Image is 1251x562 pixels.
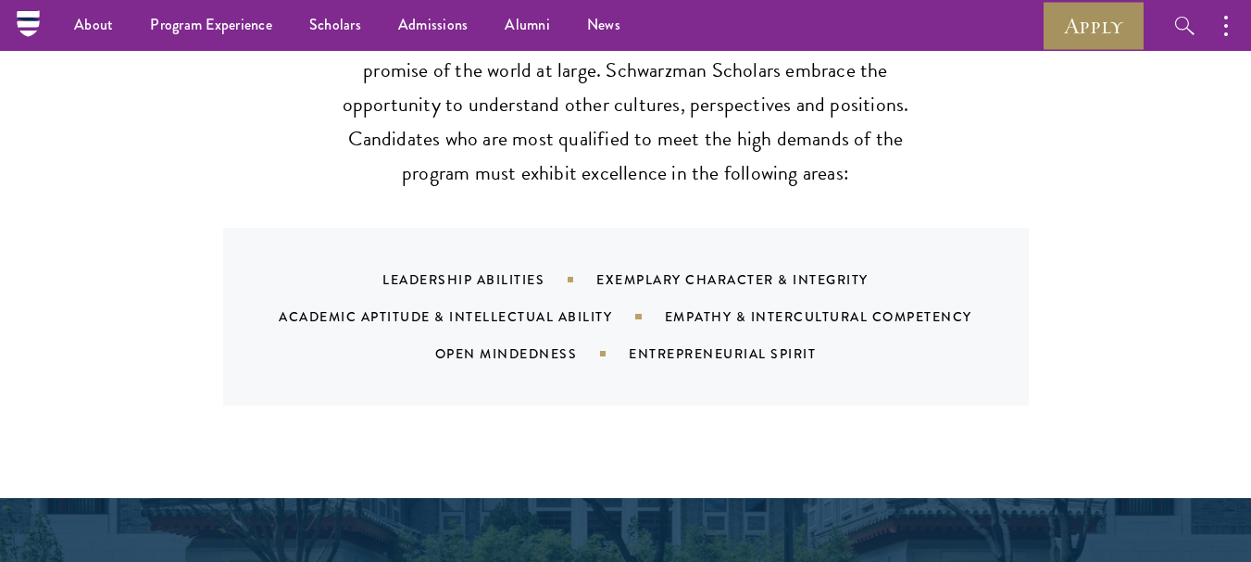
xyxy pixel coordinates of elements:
div: Leadership Abilities [382,270,596,289]
div: Empathy & Intercultural Competency [665,307,1019,326]
div: Entrepreneurial Spirit [629,344,862,363]
div: Academic Aptitude & Intellectual Ability [279,307,664,326]
div: Open Mindedness [435,344,630,363]
p: Our cohort of global leaders reflects the diversity, vibrancy and promise of the world at large. ... [339,19,913,191]
div: Exemplary Character & Integrity [596,270,915,289]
